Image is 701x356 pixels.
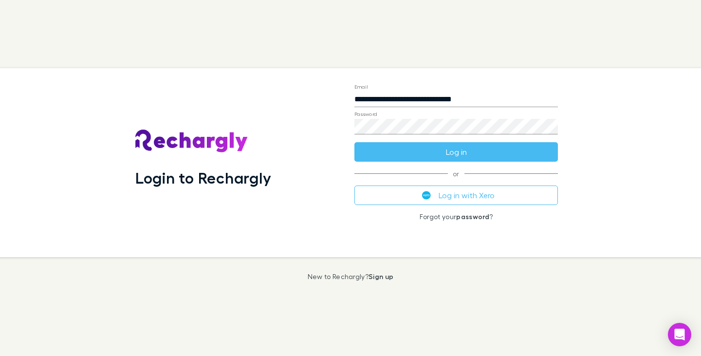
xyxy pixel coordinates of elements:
label: Email [354,83,368,90]
label: Password [354,110,377,117]
img: Xero's logo [422,191,431,200]
img: Rechargly's Logo [135,130,248,153]
h1: Login to Rechargly [135,169,271,187]
a: Sign up [369,272,393,281]
button: Log in [354,142,558,162]
div: Open Intercom Messenger [668,323,691,346]
p: Forgot your ? [354,213,558,221]
span: or [354,173,558,174]
p: New to Rechargly? [308,273,394,281]
button: Log in with Xero [354,186,558,205]
a: password [456,212,489,221]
